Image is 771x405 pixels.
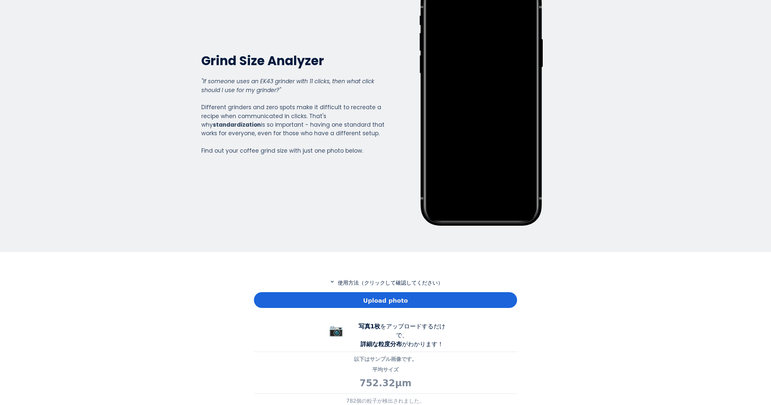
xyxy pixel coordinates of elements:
[359,323,381,330] b: 写真1枚
[254,279,517,287] p: 使用方法（クリックして確認してください）
[329,324,343,337] span: 📷
[213,121,261,129] strong: standardization
[363,296,408,305] span: Upload photo
[201,77,374,94] em: "If someone uses an EK43 grinder with 11 clicks, then what click should I use for my grinder?"
[254,376,517,390] p: 752.32μm
[353,322,451,348] div: をアップロードするだけで、 がわかります！
[201,77,385,155] div: Different grinders and zero spots make it difficult to recreate a recipe when communicated in cli...
[328,279,336,285] mat-icon: expand_more
[254,397,517,405] p: 782個の粒子が検出されました。
[254,355,517,363] p: 以下はサンプル画像です。
[361,341,402,347] b: 詳細な粒度分布
[254,366,517,374] p: 平均サイズ
[201,53,385,69] h2: Grind Size Analyzer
